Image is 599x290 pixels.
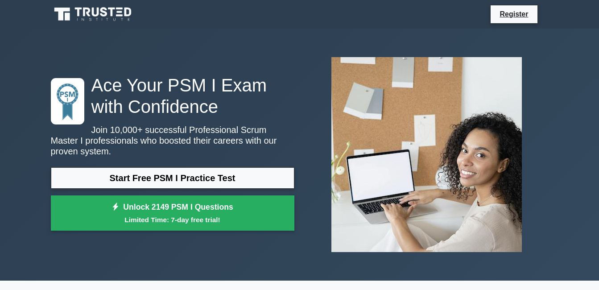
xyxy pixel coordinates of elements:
h1: Ace Your PSM I Exam with Confidence [51,75,294,117]
p: Join 10,000+ successful Professional Scrum Master I professionals who boosted their careers with ... [51,124,294,157]
small: Limited Time: 7-day free trial! [62,215,283,225]
a: Unlock 2149 PSM I QuestionsLimited Time: 7-day free trial! [51,195,294,231]
a: Start Free PSM I Practice Test [51,167,294,189]
a: Register [494,8,533,20]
